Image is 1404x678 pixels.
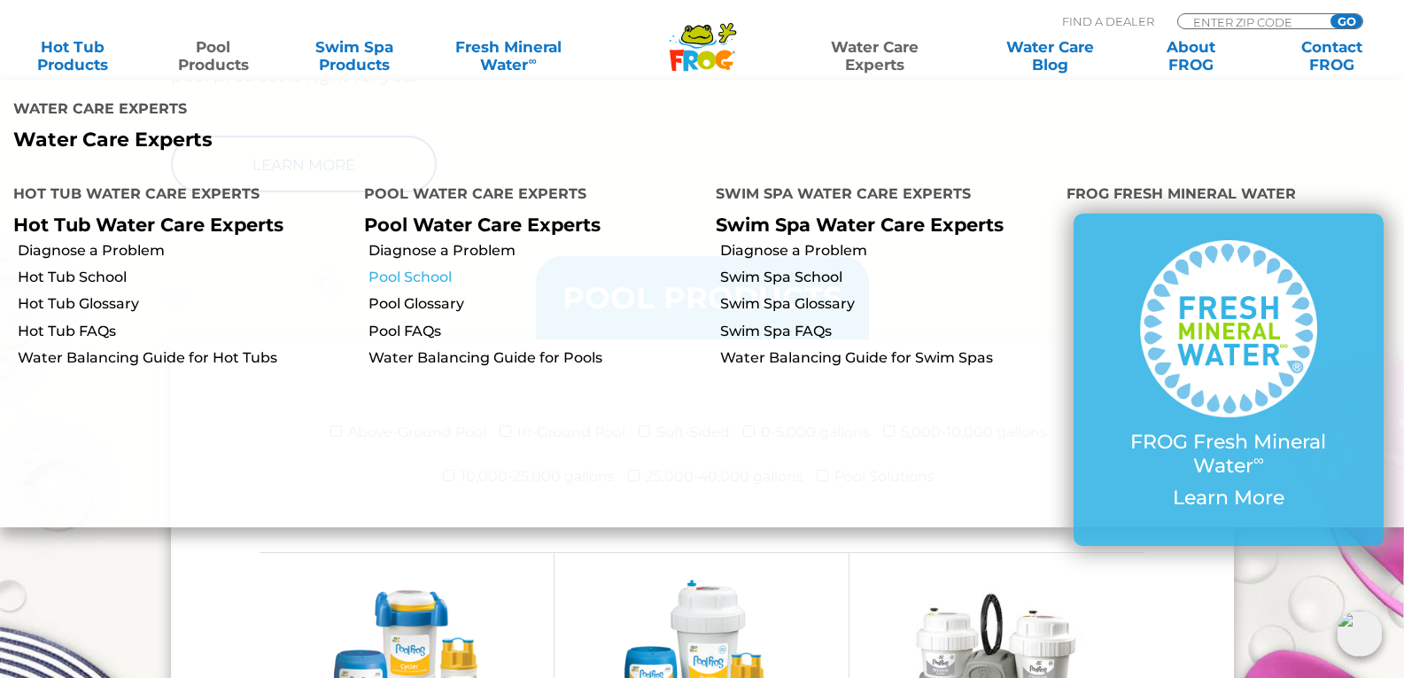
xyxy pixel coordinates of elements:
[996,38,1105,74] a: Water CareBlog
[720,348,1053,368] a: Water Balancing Guide for Swim Spas
[364,214,601,236] a: Pool Water Care Experts
[1109,431,1348,478] p: FROG Fresh Mineral Water
[440,38,578,74] a: Fresh MineralWater∞
[364,178,688,214] h4: Pool Water Care Experts
[1109,487,1348,510] p: Learn More
[720,322,1053,341] a: Swim Spa FAQs
[1136,38,1245,74] a: AboutFROG
[13,129,689,152] p: Water Care Experts
[1067,178,1391,214] h4: FROG Fresh Mineral Water
[18,322,351,341] a: Hot Tub FAQs
[18,294,351,314] a: Hot Tub Glossary
[1276,38,1386,74] a: ContactFROG
[13,214,283,236] a: Hot Tub Water Care Experts
[720,241,1053,261] a: Diagnose a Problem
[1253,451,1264,469] sup: ∞
[368,241,702,261] a: Diagnose a Problem
[18,38,128,74] a: Hot TubProducts
[1062,13,1154,29] p: Find A Dealer
[1109,240,1348,518] a: FROG Fresh Mineral Water∞ Learn More
[720,294,1053,314] a: Swim Spa Glossary
[18,241,351,261] a: Diagnose a Problem
[368,268,702,287] a: Pool School
[368,322,702,341] a: Pool FAQs
[13,93,689,129] h4: Water Care Experts
[13,178,337,214] h4: Hot Tub Water Care Experts
[299,38,409,74] a: Swim SpaProducts
[1330,14,1362,28] input: GO
[18,268,351,287] a: Hot Tub School
[1191,14,1311,29] input: Zip Code Form
[528,54,536,67] sup: ∞
[786,38,964,74] a: Water CareExperts
[720,268,1053,287] a: Swim Spa School
[716,214,1004,236] a: Swim Spa Water Care Experts
[1337,611,1383,657] img: openIcon
[18,348,351,368] a: Water Balancing Guide for Hot Tubs
[368,294,702,314] a: Pool Glossary
[716,178,1040,214] h4: Swim Spa Water Care Experts
[368,348,702,368] a: Water Balancing Guide for Pools
[159,38,268,74] a: PoolProducts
